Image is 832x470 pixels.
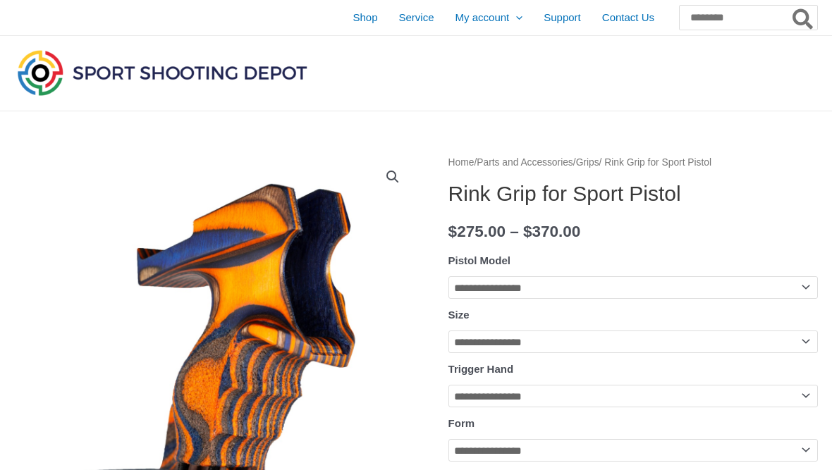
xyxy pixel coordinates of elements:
a: Grips [576,157,599,168]
a: View full-screen image gallery [380,164,405,190]
span: $ [523,223,532,240]
label: Size [448,309,470,321]
span: – [510,223,519,240]
h1: Rink Grip for Sport Pistol [448,181,818,206]
img: Sport Shooting Depot [14,47,310,99]
label: Trigger Hand [448,363,514,375]
nav: Breadcrumb [448,154,818,172]
a: Home [448,157,475,168]
bdi: 370.00 [523,223,580,240]
label: Pistol Model [448,254,510,266]
button: Search [790,6,817,30]
label: Form [448,417,475,429]
a: Parts and Accessories [477,157,573,168]
span: $ [448,223,458,240]
bdi: 275.00 [448,223,506,240]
